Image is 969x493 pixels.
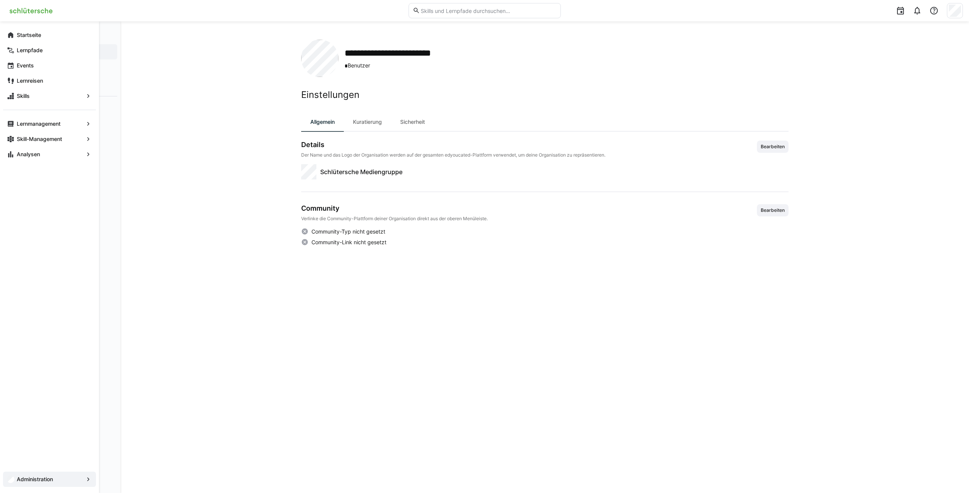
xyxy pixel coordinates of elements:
span: Community-Typ nicht gesetzt [311,228,385,235]
p: Verlinke die Community-Plattform deiner Organisation direkt aus der oberen Menüleiste. [301,216,488,222]
p: Der Name und das Logo der Organisation werden auf der gesamten edyoucated-Plattform verwendet, um... [301,152,605,158]
div: Sicherheit [391,113,434,131]
div: Allgemein [301,113,344,131]
h3: Details [301,141,605,149]
span: Bearbeiten [760,207,785,213]
span: Bearbeiten [760,144,785,150]
button: Bearbeiten [757,204,789,216]
h2: Einstellungen [301,89,789,101]
h3: Community [301,204,488,213]
span: Community-Link nicht gesetzt [311,238,386,246]
div: Kuratierung [344,113,391,131]
span: Schlütersche Mediengruppe [320,167,402,176]
span: Benutzer [345,62,466,70]
input: Skills und Lernpfade durchsuchen… [420,7,556,14]
button: Bearbeiten [757,141,789,153]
